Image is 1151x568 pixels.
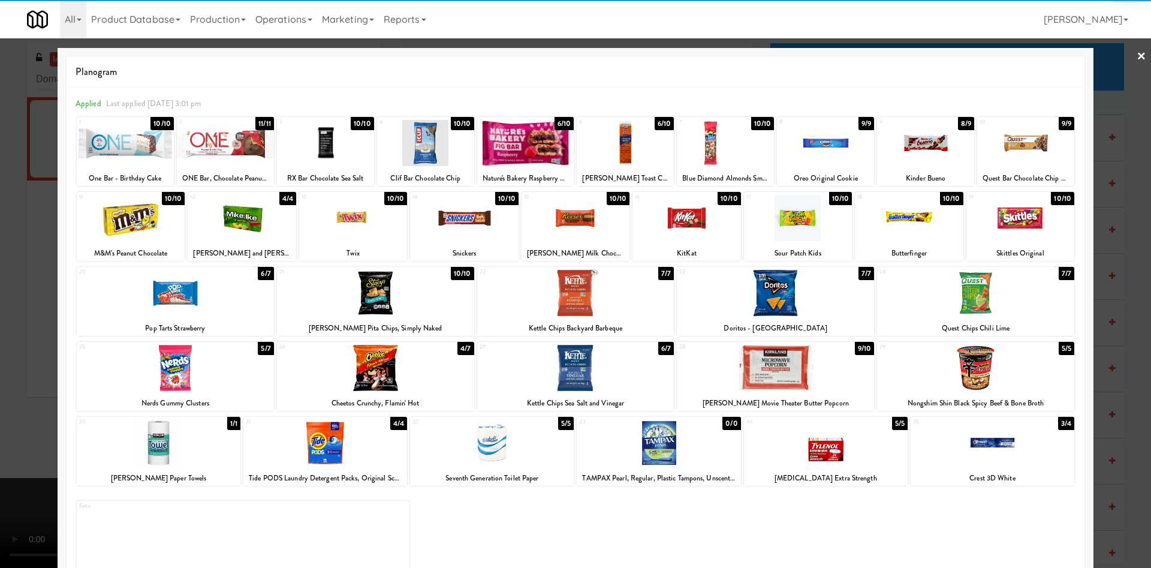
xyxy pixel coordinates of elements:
div: 10/10 [451,267,474,280]
div: 314/4Tide PODS Laundry Detergent Packs, Original Scent, 16 Count [243,417,407,486]
div: 255/7Nerds Gummy Clusters [77,342,274,411]
div: 18 [857,192,909,202]
div: 16 [635,192,686,202]
div: 6/10 [555,117,574,130]
div: [PERSON_NAME] Paper Towels [77,471,240,486]
div: 6/10 [655,117,674,130]
div: 2110/10[PERSON_NAME] Pita Chips, Simply Naked [277,267,474,336]
div: 10/10 [829,192,852,205]
div: 110/10One Bar - Birthday Cake [77,117,174,186]
div: Quest Chips Chili Lime [877,321,1074,336]
div: 7/7 [858,267,874,280]
div: 10/10 [1051,192,1074,205]
div: 310/10RX Bar Chocolate Sea Salt [277,117,374,186]
div: 353/4Crest 3D White [911,417,1074,486]
div: Nerds Gummy Clusters [77,396,274,411]
div: 7/7 [1059,267,1074,280]
div: 264/7Cheetos Crunchy, Flamin' Hot [277,342,474,411]
div: 1510/10[PERSON_NAME] Milk Chocolate Peanut Butter [522,192,629,261]
div: 109/9Quest Bar Chocolate Chip Cookie Dough [977,117,1074,186]
div: 26 [279,342,375,352]
div: 4/7 [457,342,474,355]
div: TAMPAX Pearl, Regular, Plastic Tampons, Unscented [578,471,739,486]
div: Blue Diamond Almonds Smokehouse [679,171,772,186]
div: 1710/10Sour Patch Kids [744,192,852,261]
div: Tide PODS Laundry Detergent Packs, Original Scent, 16 Count [243,471,407,486]
div: 1610/10KitKat [632,192,740,261]
div: 23 [679,267,775,277]
div: TAMPAX Pearl, Regular, Plastic Tampons, Unscented [577,471,740,486]
div: M&M's Peanut Chocolate [79,246,183,261]
div: 5 [480,117,526,127]
div: Tide PODS Laundry Detergent Packs, Original Scent, 16 Count [245,471,405,486]
div: Kettle Chips Backyard Barbeque [479,321,673,336]
div: 35 [913,417,993,427]
div: 325/5Seventh Generation Toilet Paper [410,417,574,486]
div: 330/0TAMPAX Pearl, Regular, Plastic Tampons, Unscented [577,417,740,486]
div: 6/7 [658,342,674,355]
div: Doritos - [GEOGRAPHIC_DATA] [679,321,872,336]
div: Snickers [412,246,516,261]
div: 5/5 [1059,342,1074,355]
div: 33 [579,417,659,427]
div: Kettle Chips Backyard Barbeque [477,321,674,336]
div: 10/10 [451,117,474,130]
div: 10/10 [162,192,185,205]
div: Snickers [410,246,518,261]
div: 237/7Doritos - [GEOGRAPHIC_DATA] [677,267,874,336]
div: Kinder Bueno [877,171,974,186]
div: Skittles Original [968,246,1072,261]
div: 34 [746,417,826,427]
div: 1310/10Twix [299,192,407,261]
div: 4/4 [279,192,296,205]
div: 5/7 [258,342,273,355]
span: Planogram [76,63,1075,81]
div: 31 [246,417,326,427]
div: RX Bar Chocolate Sea Salt [277,171,374,186]
div: 13 [302,192,353,202]
div: 10/10 [150,117,174,130]
div: 17 [746,192,798,202]
div: Doritos - [GEOGRAPHIC_DATA] [677,321,874,336]
a: × [1137,38,1146,76]
div: 2 [179,117,225,127]
div: 29 [879,342,975,352]
div: Sour Patch Kids [744,246,852,261]
div: Kettle Chips Sea Salt and Vinegar [479,396,673,411]
div: Nongshim Shin Black Spicy Beef & Bone Broth [877,396,1074,411]
div: 3/4 [1058,417,1074,430]
div: 1110/10M&M's Peanut Chocolate [77,192,185,261]
div: RX Bar Chocolate Sea Salt [279,171,372,186]
div: 5/5 [558,417,574,430]
div: Seventh Generation Toilet Paper [412,471,572,486]
div: 5/5 [892,417,908,430]
div: [PERSON_NAME] Movie Theater Butter Popcorn [679,396,872,411]
div: 1910/10Skittles Original [966,192,1074,261]
div: 276/7Kettle Chips Sea Salt and Vinegar [477,342,674,411]
div: 10/10 [384,192,408,205]
div: [PERSON_NAME] Milk Chocolate Peanut Butter [523,246,628,261]
div: 6 [579,117,625,127]
div: 28 [679,342,775,352]
div: KitKat [634,246,739,261]
div: Clif Bar Chocolate Chip [377,171,474,186]
div: Cheetos Crunchy, Flamin' Hot [277,396,474,411]
div: 12 [190,192,242,202]
div: Nature's Bakery Raspberry Fig Bar [479,171,573,186]
div: 4/4 [390,417,407,430]
div: 15 [524,192,575,202]
div: 289/10[PERSON_NAME] Movie Theater Butter Popcorn [677,342,874,411]
div: Crest 3D White [911,471,1074,486]
div: 14 [412,192,464,202]
div: 10/10 [940,192,963,205]
div: 32 [412,417,492,427]
div: One Bar - Birthday Cake [77,171,174,186]
span: Applied [76,98,101,109]
div: [MEDICAL_DATA] Extra Strength [744,471,908,486]
div: 345/5[MEDICAL_DATA] Extra Strength [744,417,908,486]
div: 10/10 [351,117,374,130]
div: [PERSON_NAME] Movie Theater Butter Popcorn [677,396,874,411]
div: 295/5Nongshim Shin Black Spicy Beef & Bone Broth [877,342,1074,411]
div: 4 [379,117,426,127]
div: 227/7Kettle Chips Backyard Barbeque [477,267,674,336]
